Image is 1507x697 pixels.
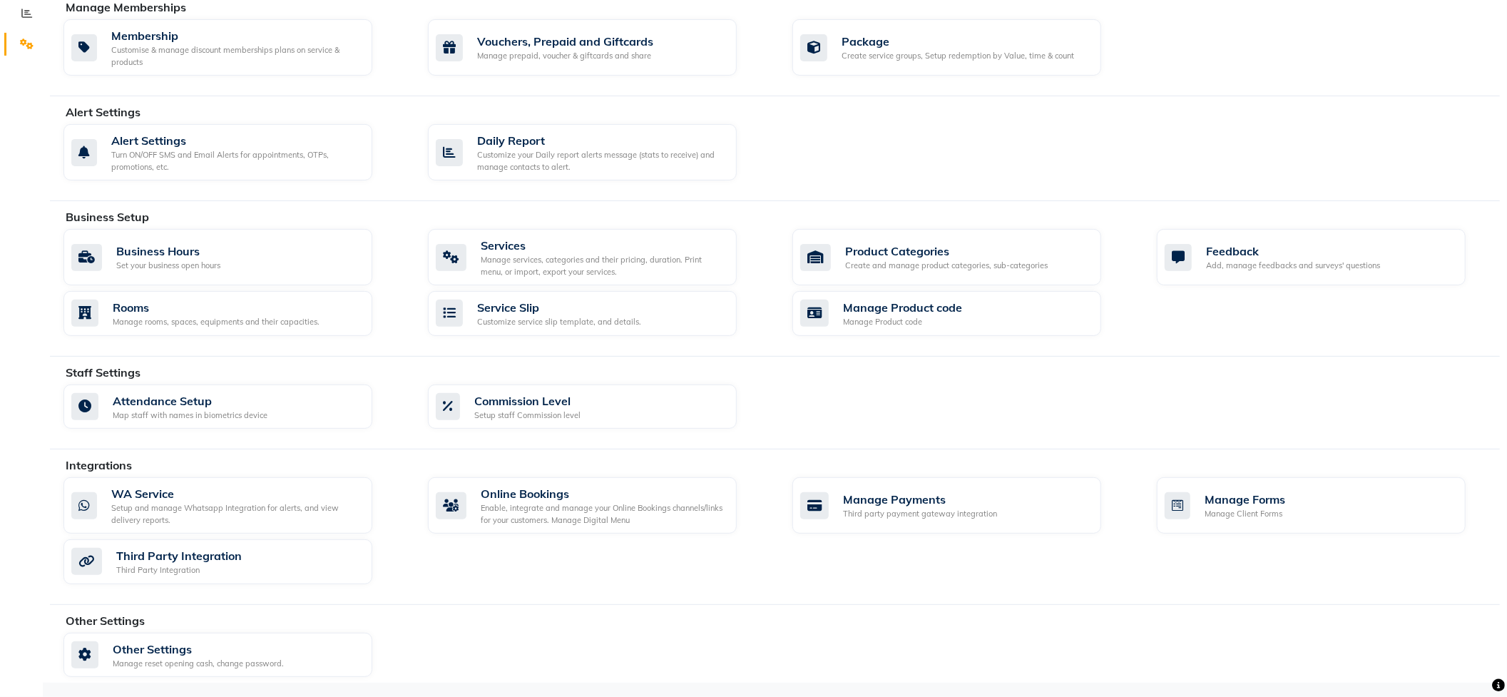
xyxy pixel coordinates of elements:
[63,229,407,285] a: Business HoursSet your business open hours
[792,477,1135,534] a: Manage PaymentsThird party payment gateway integration
[113,392,267,409] div: Attendance Setup
[792,229,1135,285] a: Product CategoriesCreate and manage product categories, sub-categories
[428,385,771,429] a: Commission LevelSetup staff Commission level
[843,508,997,520] div: Third party payment gateway integration
[63,291,407,336] a: RoomsManage rooms, spaces, equipments and their capacities.
[1157,477,1500,534] a: Manage FormsManage Client Forms
[113,658,284,670] div: Manage reset opening cash, change password.
[481,237,725,254] div: Services
[63,477,407,534] a: WA ServiceSetup and manage Whatsapp Integration for alerts, and view delivery reports.
[1205,491,1285,508] div: Manage Forms
[63,539,407,584] a: Third Party IntegrationThird Party Integration
[63,19,407,76] a: MembershipCustomise & manage discount memberships plans on service & products
[113,299,320,316] div: Rooms
[477,299,641,316] div: Service Slip
[111,485,361,502] div: WA Service
[428,19,771,76] a: Vouchers, Prepaid and GiftcardsManage prepaid, voucher & giftcards and share
[477,50,653,62] div: Manage prepaid, voucher & giftcards and share
[477,132,725,149] div: Daily Report
[843,491,997,508] div: Manage Payments
[63,124,407,180] a: Alert SettingsTurn ON/OFF SMS and Email Alerts for appointments, OTPs, promotions, etc.
[428,477,771,534] a: Online BookingsEnable, integrate and manage your Online Bookings channels/links for your customer...
[111,27,361,44] div: Membership
[474,392,581,409] div: Commission Level
[481,502,725,526] div: Enable, integrate and manage your Online Bookings channels/links for your customers. Manage Digit...
[477,316,641,328] div: Customize service slip template, and details.
[843,316,962,328] div: Manage Product code
[843,299,962,316] div: Manage Product code
[481,254,725,278] div: Manage services, categories and their pricing, duration. Print menu, or import, export your servi...
[481,485,725,502] div: Online Bookings
[111,149,361,173] div: Turn ON/OFF SMS and Email Alerts for appointments, OTPs, promotions, etc.
[792,19,1135,76] a: PackageCreate service groups, Setup redemption by Value, time & count
[428,291,771,336] a: Service SlipCustomize service slip template, and details.
[842,33,1074,50] div: Package
[1205,508,1285,520] div: Manage Client Forms
[116,547,242,564] div: Third Party Integration
[1157,229,1500,285] a: FeedbackAdd, manage feedbacks and surveys' questions
[116,564,242,576] div: Third Party Integration
[111,44,361,68] div: Customise & manage discount memberships plans on service & products
[428,124,771,180] a: Daily ReportCustomize your Daily report alerts message (stats to receive) and manage contacts to ...
[113,316,320,328] div: Manage rooms, spaces, equipments and their capacities.
[111,132,361,149] div: Alert Settings
[63,385,407,429] a: Attendance SetupMap staff with names in biometrics device
[792,291,1135,336] a: Manage Product codeManage Product code
[474,409,581,422] div: Setup staff Commission level
[116,260,220,272] div: Set your business open hours
[477,33,653,50] div: Vouchers, Prepaid and Giftcards
[1206,243,1380,260] div: Feedback
[842,50,1074,62] div: Create service groups, Setup redemption by Value, time & count
[113,409,267,422] div: Map staff with names in biometrics device
[845,243,1048,260] div: Product Categories
[116,243,220,260] div: Business Hours
[428,229,771,285] a: ServicesManage services, categories and their pricing, duration. Print menu, or import, export yo...
[1206,260,1380,272] div: Add, manage feedbacks and surveys' questions
[477,149,725,173] div: Customize your Daily report alerts message (stats to receive) and manage contacts to alert.
[63,633,407,678] a: Other SettingsManage reset opening cash, change password.
[113,641,284,658] div: Other Settings
[845,260,1048,272] div: Create and manage product categories, sub-categories
[111,502,361,526] div: Setup and manage Whatsapp Integration for alerts, and view delivery reports.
